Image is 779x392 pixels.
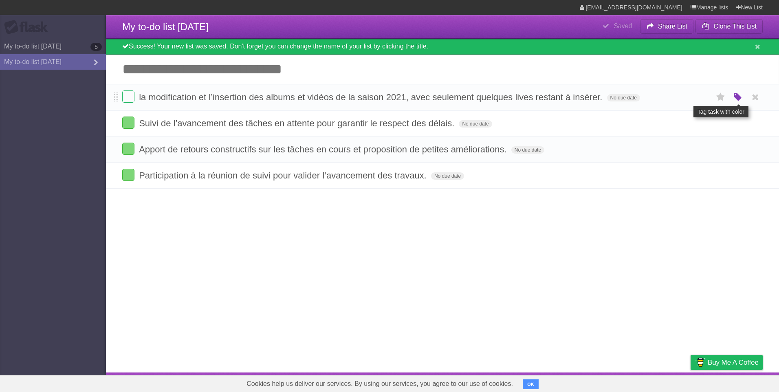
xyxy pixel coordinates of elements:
[238,376,521,392] span: Cookies help us deliver our services. By using our services, you agree to our use of cookies.
[695,355,706,369] img: Buy me a coffee
[511,146,544,154] span: No due date
[139,144,508,154] span: Apport de retours constructifs sur les tâches en cours et proposition de petites améliorations.
[4,20,53,35] div: Flask
[695,19,763,34] button: Clone This List
[680,374,701,390] a: Privacy
[90,43,102,51] b: 5
[106,39,779,55] div: Success! Your new list was saved. Don't forget you can change the name of your list by clicking t...
[139,170,429,181] span: Participation à la réunion de suivi pour valider l’avancement des travaux.
[652,374,670,390] a: Terms
[713,90,728,104] label: Star task
[523,379,539,389] button: OK
[708,355,759,370] span: Buy me a coffee
[122,90,134,103] label: Done
[691,355,763,370] a: Buy me a coffee
[614,22,632,29] b: Saved
[122,117,134,129] label: Done
[459,120,492,128] span: No due date
[122,169,134,181] label: Done
[582,374,599,390] a: About
[658,23,687,30] b: Share List
[609,374,642,390] a: Developers
[431,172,464,180] span: No due date
[711,374,763,390] a: Suggest a feature
[139,118,456,128] span: Suivi de l’avancement des tâches en attente pour garantir le respect des délais.
[607,94,640,101] span: No due date
[640,19,694,34] button: Share List
[139,92,604,102] span: la modification et l’insertion des albums et vidéos de la saison 2021, avec seulement quelques li...
[713,23,757,30] b: Clone This List
[122,143,134,155] label: Done
[122,21,209,32] span: My to-do list [DATE]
